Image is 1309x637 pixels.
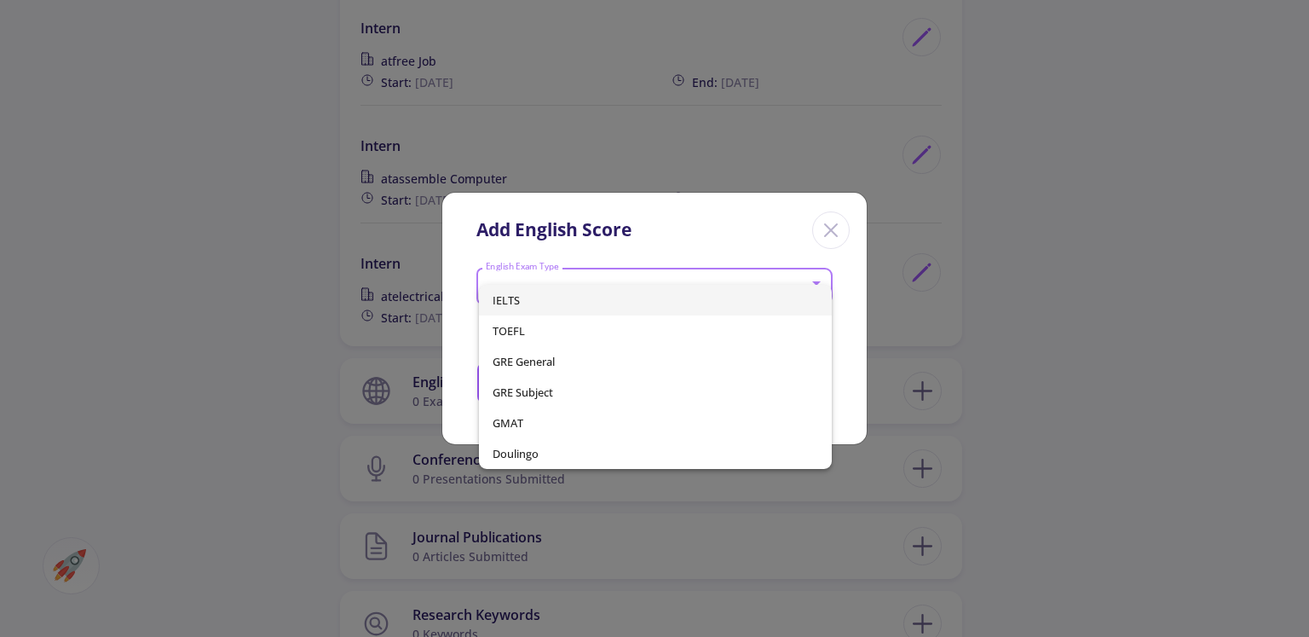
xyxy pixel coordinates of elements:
[493,377,817,408] span: GRE Subject
[493,408,817,438] span: GMAT
[493,316,817,346] span: TOEFL
[493,346,817,377] span: GRE General
[493,285,817,316] span: IELTS
[493,438,817,469] span: Doulingo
